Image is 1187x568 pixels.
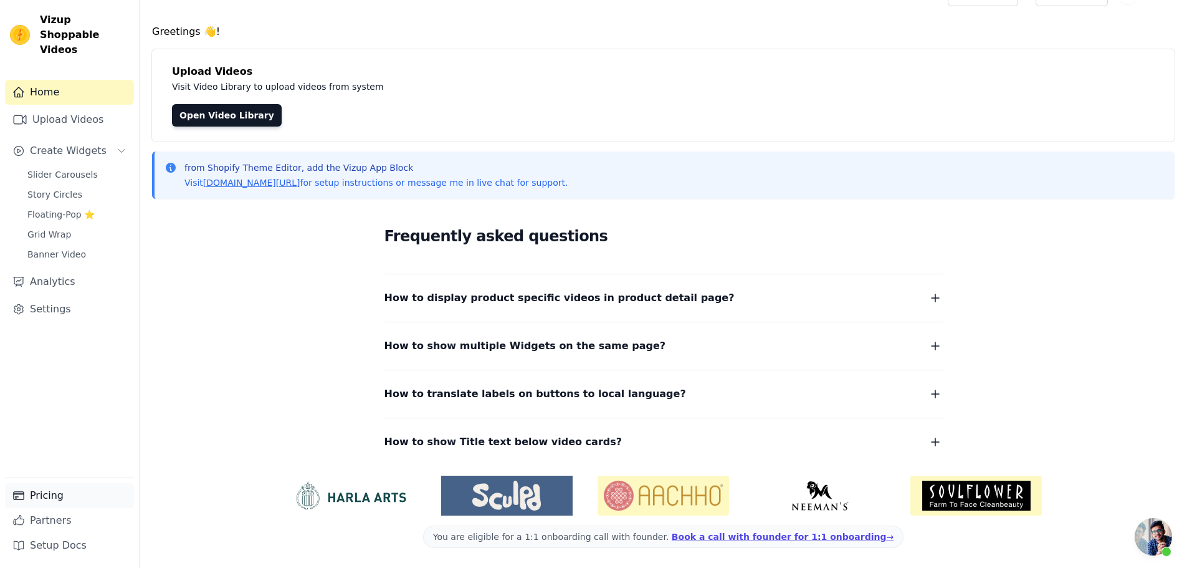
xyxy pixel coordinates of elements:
[910,476,1042,516] img: Soulflower
[5,269,134,294] a: Analytics
[172,79,730,94] p: Visit Video Library to upload videos from system
[20,186,134,203] a: Story Circles
[384,385,686,403] span: How to translate labels on buttons to local language?
[5,483,134,508] a: Pricing
[384,289,735,307] span: How to display product specific videos in product detail page?
[184,176,568,189] p: Visit for setup instructions or message me in live chat for support.
[5,297,134,322] a: Settings
[184,161,568,174] p: from Shopify Theme Editor, add the Vizup App Block
[20,166,134,183] a: Slider Carousels
[5,107,134,132] a: Upload Videos
[27,168,98,181] span: Slider Carousels
[10,25,30,45] img: Vizup
[20,226,134,243] a: Grid Wrap
[384,337,943,355] button: How to show multiple Widgets on the same page?
[384,433,622,451] span: How to show Title text below video cards?
[152,24,1175,39] h4: Greetings 👋!
[172,64,1155,79] h4: Upload Videos
[172,104,282,127] a: Open Video Library
[384,289,943,307] button: How to display product specific videos in product detail page?
[40,12,129,57] span: Vizup Shoppable Videos
[5,138,134,163] button: Create Widgets
[27,188,82,201] span: Story Circles
[754,481,885,511] img: Neeman's
[5,508,134,533] a: Partners
[285,481,416,511] img: HarlaArts
[203,178,300,188] a: [DOMAIN_NAME][URL]
[5,533,134,558] a: Setup Docs
[441,481,573,511] img: Sculpd US
[384,337,666,355] span: How to show multiple Widgets on the same page?
[27,248,86,261] span: Banner Video
[384,224,943,249] h2: Frequently asked questions
[384,385,943,403] button: How to translate labels on buttons to local language?
[5,80,134,105] a: Home
[20,206,134,223] a: Floating-Pop ⭐
[27,208,95,221] span: Floating-Pop ⭐
[598,476,729,516] img: Aachho
[672,532,894,542] a: Book a call with founder for 1:1 onboarding
[20,246,134,263] a: Banner Video
[30,143,107,158] span: Create Widgets
[384,433,943,451] button: How to show Title text below video cards?
[1135,518,1172,556] div: Open chat
[27,228,71,241] span: Grid Wrap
